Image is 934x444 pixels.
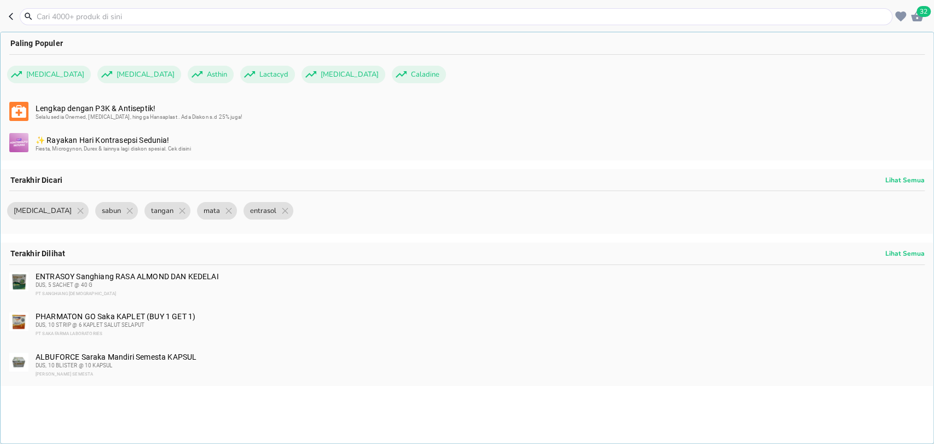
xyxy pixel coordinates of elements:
[36,114,242,120] span: Selalu sedia Onemed, [MEDICAL_DATA], hingga Hansaplast . Ada Diskon s.d 25% juga!
[110,66,181,83] span: [MEDICAL_DATA]
[36,322,144,328] span: DUS, 10 STRIP @ 6 KAPLET SALUT SELAPUT
[909,8,925,25] button: 32
[9,133,28,152] img: 3bd572ca-b8f0-42f9-8722-86f46ac6d566.svg
[36,353,924,379] div: ALBUFORCE Saraka Mandiri Semesta KAPSUL
[36,104,924,122] div: Lengkap dengan P3K & Antiseptik!
[97,66,181,83] div: [MEDICAL_DATA]
[197,202,237,220] div: mata
[7,202,78,220] span: [MEDICAL_DATA]
[200,66,234,83] span: Asthin
[253,66,295,83] span: Lactacyd
[1,243,933,264] div: Terakhir Dilihat
[392,66,446,83] div: Caladine
[36,291,116,296] span: PT SANGHIANG [DEMOGRAPHIC_DATA]
[36,312,924,338] div: PHARMATON GO Saka KAPLET (BUY 1 GET 1)
[95,202,127,220] span: sabun
[885,176,925,184] p: Lihat Semua
[36,136,924,153] div: ✨ Rayakan Hari Kontrasepsi Sedunia!
[885,249,925,258] p: Lihat Semua
[197,202,227,220] span: mata
[36,272,924,298] div: ENTRASOY Sanghiang RASA ALMOND DAN KEDELAI
[144,202,190,220] div: tangan
[36,331,102,336] span: PT SAKA FARMA LABORATORIES
[20,66,91,83] span: [MEDICAL_DATA]
[7,66,91,83] div: [MEDICAL_DATA]
[404,66,446,83] span: Caladine
[36,372,93,377] span: [PERSON_NAME] SEMESTA
[243,202,293,220] div: entrasol
[144,202,180,220] span: tangan
[314,66,385,83] span: [MEDICAL_DATA]
[36,146,191,152] span: Fiesta, Microgynon, Durex & lainnya lagi diskon spesial. Cek disini
[1,169,933,191] div: Terakhir Dicari
[1,32,933,54] div: Paling Populer
[36,11,890,22] input: Cari 4000+ produk di sini
[188,66,234,83] div: Asthin
[36,282,92,288] span: DUS, 5 SACHET @ 40 G
[916,6,931,17] span: 32
[36,362,112,368] span: DUS, 10 BLISTER @ 10 KAPSUL
[95,202,138,220] div: sabun
[9,102,28,121] img: b4dbc6bd-13c0-48bd-bda2-71397b69545d.svg
[243,202,283,220] span: entrasol
[240,66,295,83] div: Lactacyd
[301,66,385,83] div: [MEDICAL_DATA]
[7,202,89,220] div: [MEDICAL_DATA]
